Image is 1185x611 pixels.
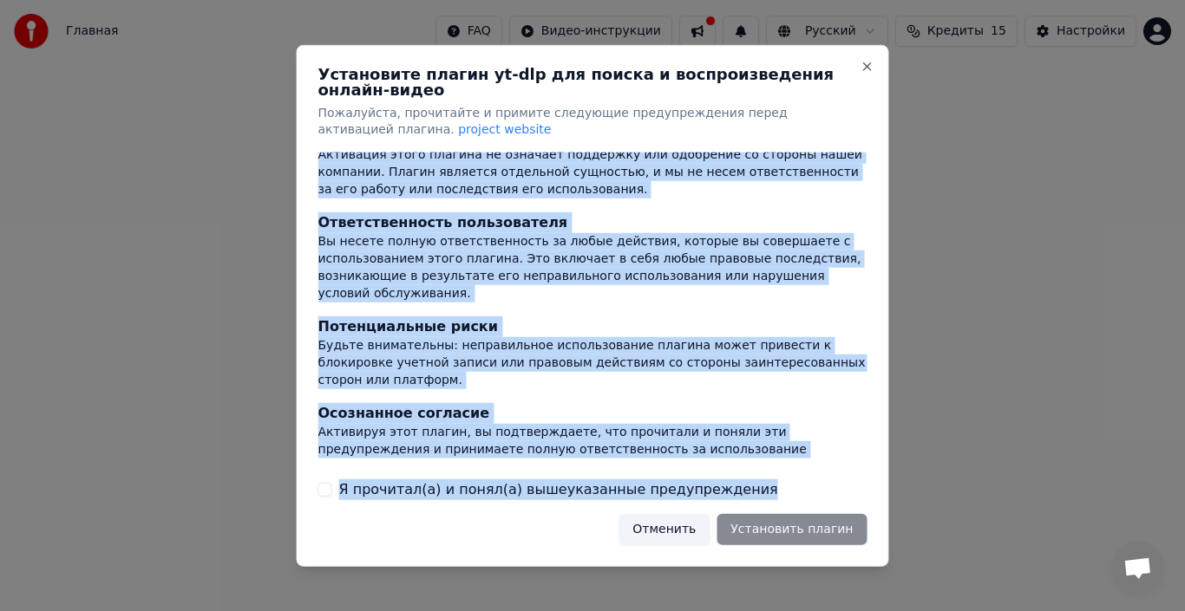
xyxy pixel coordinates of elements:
[318,424,867,476] div: Активируя этот плагин, вы подтверждаете, что прочитали и поняли эти предупреждения и принимаете п...
[318,337,867,389] div: Будьте внимательны: неправильное использование плагина может привести к блокировке учетной записи...
[318,212,867,233] div: Ответственность пользователя
[339,479,778,500] label: Я прочитал(а) и понял(а) вышеуказанные предупреждения
[318,104,867,139] p: Пожалуйста, прочитайте и примите следующие предупреждения перед активацией плагина.
[318,403,867,424] div: Осознанное согласие
[318,233,867,302] div: Вы несете полную ответственность за любые действия, которые вы совершаете с использованием этого ...
[318,316,867,337] div: Потенциальные риски
[318,146,867,198] div: Активация этого плагина не означает поддержку или одобрение со стороны нашей компании. Плагин явл...
[619,514,710,545] button: Отменить
[458,122,551,136] span: project website
[318,66,867,97] h2: Установите плагин yt-dlp для поиска и воспроизведения онлайн-видео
